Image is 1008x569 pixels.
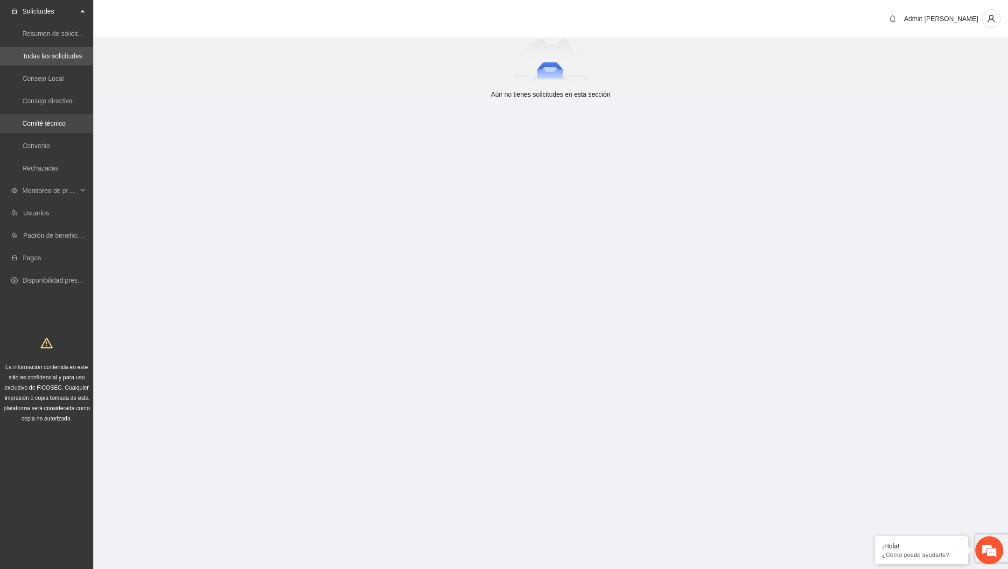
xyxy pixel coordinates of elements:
div: Aún no tienes solicitudes en esta sección [97,89,1004,100]
span: Estamos en línea. [54,125,129,219]
a: Consejo Local [22,75,64,82]
a: Todas las solicitudes [22,52,82,60]
span: user [982,14,1000,23]
div: Minimizar ventana de chat en vivo [153,5,175,27]
a: Convenio [22,142,50,149]
textarea: Escriba su mensaje y pulse “Intro” [5,255,178,288]
span: bell [886,15,900,22]
span: La información contenida en este sitio es confidencial y para uso exclusivo de FICOSEC. Cualquier... [4,364,90,422]
button: bell [885,11,900,26]
p: ¿Cómo puedo ayudarte? [882,551,961,558]
a: Comité técnico [22,120,66,127]
a: Usuarios [23,209,49,217]
a: Pagos [22,254,41,262]
span: Admin [PERSON_NAME] [904,15,978,22]
span: Solicitudes [22,2,77,21]
span: warning [41,337,53,349]
a: Rechazadas [22,164,59,172]
span: inbox [11,8,18,14]
a: Padrón de beneficiarios [23,232,92,239]
img: Aún no tienes solicitudes en esta sección [513,39,589,85]
div: ¡Hola! [882,542,961,550]
a: Resumen de solicitudes por aprobar [22,30,127,37]
span: Monitoreo de proyectos [22,181,77,200]
span: eye [11,187,18,194]
a: Consejo directivo [22,97,72,105]
a: Disponibilidad presupuestal [22,277,102,284]
button: user [982,9,1001,28]
div: Chatee con nosotros ahora [49,48,157,60]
